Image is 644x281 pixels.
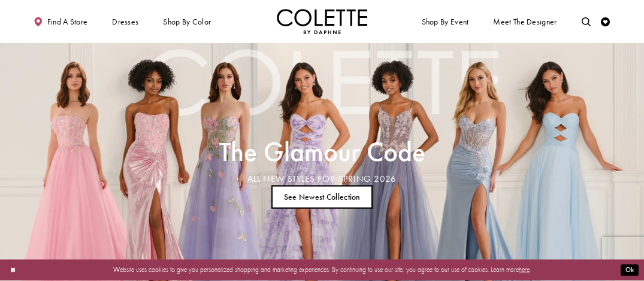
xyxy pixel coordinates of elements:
[491,9,560,34] a: Meet the designer
[419,9,471,34] span: Shop By Event
[110,9,141,34] span: Dresses
[599,9,613,34] a: Check Wishlist
[112,17,138,26] span: Dresses
[65,264,579,276] p: Website uses cookies to give you personalized shopping and marketing experiences. By continuing t...
[219,174,425,184] h4: ALL NEW STYLES FOR SPRING 2026
[519,266,530,274] a: here
[579,9,593,34] a: Toggle search
[422,17,469,26] span: Shop By Event
[493,17,557,26] span: Meet the designer
[47,17,88,26] span: Find a store
[163,17,211,26] span: Shop by color
[32,9,90,34] a: Find a store
[271,185,373,209] a: See Newest Collection The Glamour Code ALL NEW STYLES FOR SPRING 2026
[161,9,213,34] span: Shop by color
[621,265,639,276] button: Submit Dialog
[216,181,428,212] ul: Slider Links
[5,262,20,279] button: Close Dialog
[277,9,368,34] a: Visit Home Page
[219,139,425,164] h2: The Glamour Code
[277,9,368,34] img: Colette by Daphne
